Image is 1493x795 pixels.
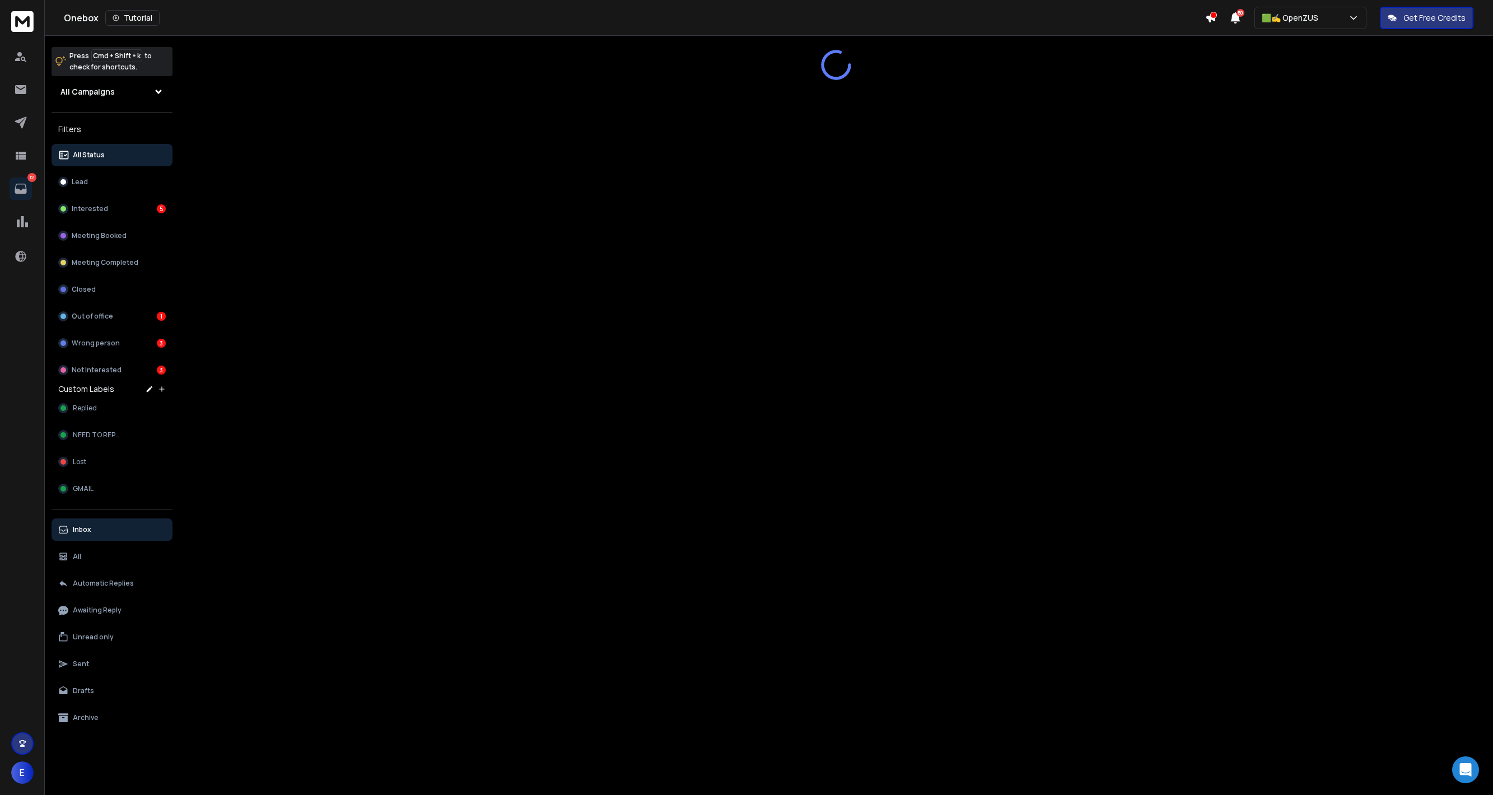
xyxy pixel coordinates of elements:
button: All Status [52,144,172,166]
div: Onebox [64,10,1205,26]
button: Meeting Booked [52,225,172,247]
button: Unread only [52,626,172,648]
span: Lost [73,457,86,466]
p: All [73,552,81,561]
p: Inbox [73,525,91,534]
button: Out of office1 [52,305,172,328]
h3: Custom Labels [58,384,114,395]
p: Meeting Booked [72,231,127,240]
p: Meeting Completed [72,258,138,267]
button: All Campaigns [52,81,172,103]
div: 3 [157,339,166,348]
span: Replied [73,404,97,413]
button: Interested5 [52,198,172,220]
button: Meeting Completed [52,251,172,274]
div: 3 [157,366,166,375]
span: NEED TO REPLY [73,431,122,439]
p: All Status [73,151,105,160]
p: Press to check for shortcuts. [69,50,152,73]
p: Sent [73,660,89,668]
p: 🟩✍️ OpenZUS [1262,12,1323,24]
button: Drafts [52,680,172,702]
button: Tutorial [105,10,160,26]
button: Inbox [52,518,172,541]
button: Awaiting Reply [52,599,172,621]
p: 12 [27,173,36,182]
h3: Filters [52,121,172,137]
button: E [11,761,34,784]
button: Sent [52,653,172,675]
h1: All Campaigns [60,86,115,97]
p: Drafts [73,686,94,695]
span: 50 [1237,9,1244,17]
p: Out of office [72,312,113,321]
button: Get Free Credits [1380,7,1473,29]
div: 1 [157,312,166,321]
p: Archive [73,713,99,722]
button: Not Interested3 [52,359,172,381]
button: Automatic Replies [52,572,172,595]
button: Replied [52,397,172,419]
div: Open Intercom Messenger [1452,756,1479,783]
button: Lead [52,171,172,193]
button: GMAIL [52,478,172,500]
p: Not Interested [72,366,122,375]
p: Wrong person [72,339,120,348]
button: Lost [52,451,172,473]
span: GMAIL [73,484,94,493]
button: Closed [52,278,172,301]
button: Wrong person3 [52,332,172,354]
p: Automatic Replies [73,579,134,588]
p: Get Free Credits [1403,12,1466,24]
p: Unread only [73,633,114,642]
p: Lead [72,177,88,186]
div: 5 [157,204,166,213]
p: Awaiting Reply [73,606,122,615]
button: All [52,545,172,568]
button: NEED TO REPLY [52,424,172,446]
p: Interested [72,204,108,213]
p: Closed [72,285,96,294]
button: Archive [52,707,172,729]
span: Cmd + Shift + k [91,49,142,62]
a: 12 [10,177,32,200]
